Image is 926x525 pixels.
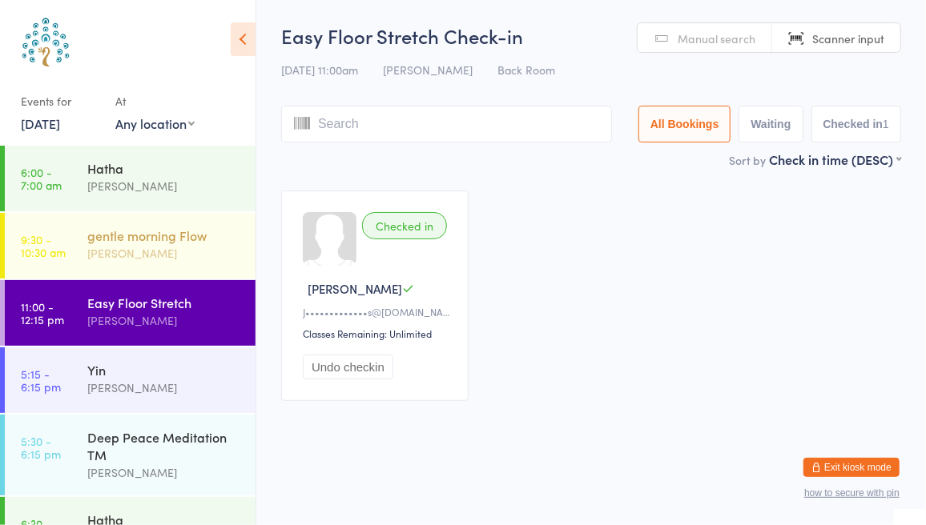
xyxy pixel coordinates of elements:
[21,114,60,132] a: [DATE]
[281,22,901,49] h2: Easy Floor Stretch Check-in
[281,106,612,142] input: Search
[883,118,889,130] div: 1
[21,88,99,114] div: Events for
[5,280,256,346] a: 11:00 -12:15 pmEasy Floor Stretch[PERSON_NAME]
[739,106,803,142] button: Waiting
[769,150,901,168] div: Check in time (DESC)
[87,361,242,379] div: Yin
[87,244,242,262] div: [PERSON_NAME]
[303,305,452,319] div: J•••••••••••••s@[DOMAIN_NAME]
[87,428,242,463] div: Deep Peace Meditation TM
[87,311,242,330] div: [PERSON_NAME]
[87,463,242,482] div: [PERSON_NAME]
[5,146,256,211] a: 6:00 -7:00 amHatha[PERSON_NAME]
[281,62,358,78] span: [DATE] 11:00am
[21,367,61,393] time: 5:15 - 6:15 pm
[303,355,393,379] button: Undo checkin
[87,226,242,244] div: gentle morning Flow
[87,379,242,397] div: [PERSON_NAME]
[308,280,402,297] span: [PERSON_NAME]
[87,159,242,177] div: Hatha
[115,88,195,114] div: At
[115,114,195,132] div: Any location
[303,327,452,340] div: Classes Remaining: Unlimited
[5,213,256,279] a: 9:30 -10:30 amgentle morning Flow[PERSON_NAME]
[497,62,555,78] span: Back Room
[362,212,447,239] div: Checked in
[87,294,242,311] div: Easy Floor Stretch
[804,487,900,499] button: how to secure with pin
[383,62,473,78] span: [PERSON_NAME]
[21,300,64,326] time: 11:00 - 12:15 pm
[678,30,755,46] span: Manual search
[803,458,900,477] button: Exit kiosk mode
[21,435,61,460] time: 5:30 - 6:15 pm
[5,415,256,495] a: 5:30 -6:15 pmDeep Peace Meditation TM[PERSON_NAME]
[21,233,66,258] time: 9:30 - 10:30 am
[5,347,256,413] a: 5:15 -6:15 pmYin[PERSON_NAME]
[811,106,902,142] button: Checked in1
[87,177,242,195] div: [PERSON_NAME]
[16,12,76,72] img: Australian School of Meditation & Yoga
[638,106,731,142] button: All Bookings
[21,166,62,191] time: 6:00 - 7:00 am
[812,30,884,46] span: Scanner input
[729,152,766,168] label: Sort by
